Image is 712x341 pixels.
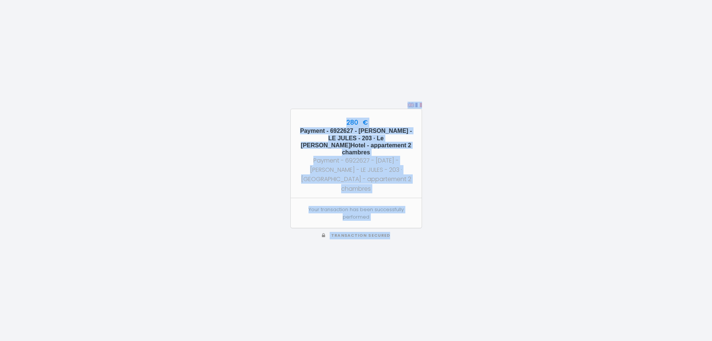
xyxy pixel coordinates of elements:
span: Transaction secured [331,233,390,238]
img: en.png [408,103,414,107]
p: Your transaction has been successfully performed [299,206,413,221]
img: fr.png [415,103,422,107]
span: 280 € [345,118,368,127]
div: Payment - 6922627 - [DATE] - [PERSON_NAME] - LE JULES - 203 · [GEOGRAPHIC_DATA] - appartement 2 c... [297,156,415,193]
h5: Payment - 6922627 - [PERSON_NAME] - LE JULES - 203 · Le [PERSON_NAME]Hotel - appartement 2 chambres [297,127,415,156]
